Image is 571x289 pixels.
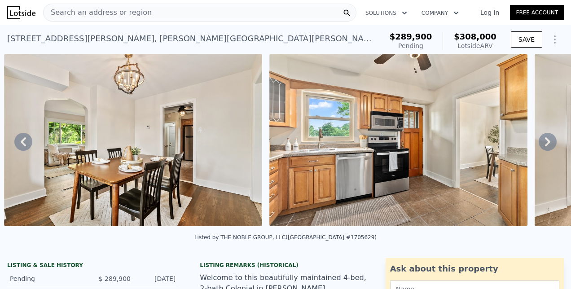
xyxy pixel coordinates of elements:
[7,6,35,19] img: Lotside
[511,31,542,48] button: SAVE
[390,32,432,41] span: $289,900
[546,31,564,48] button: Show Options
[454,41,496,50] div: Lotside ARV
[99,275,131,282] span: $ 289,900
[390,41,432,50] div: Pending
[358,5,414,21] button: Solutions
[44,7,152,18] span: Search an address or region
[4,54,262,226] img: Sale: 156582454 Parcel: 95373320
[7,32,375,45] div: [STREET_ADDRESS][PERSON_NAME] , [PERSON_NAME][GEOGRAPHIC_DATA][PERSON_NAME] , PA 15063
[510,5,564,20] a: Free Account
[138,274,176,283] div: [DATE]
[7,262,178,271] div: LISTING & SALE HISTORY
[390,263,559,275] div: Ask about this property
[200,262,371,269] div: Listing Remarks (Historical)
[454,32,496,41] span: $308,000
[194,234,377,241] div: Listed by THE NOBLE GROUP, LLC ([GEOGRAPHIC_DATA] #1705629)
[269,54,527,226] img: Sale: 156582454 Parcel: 95373320
[470,8,510,17] a: Log In
[414,5,466,21] button: Company
[10,274,86,283] div: Pending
